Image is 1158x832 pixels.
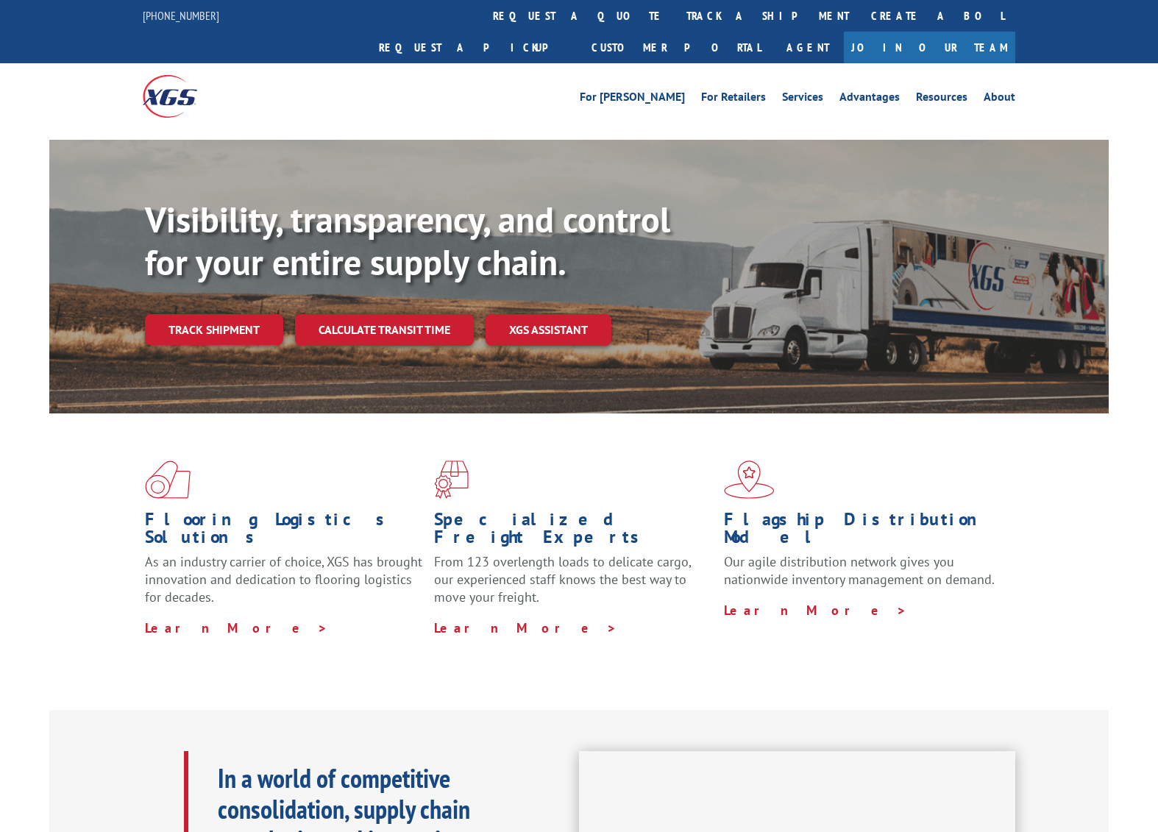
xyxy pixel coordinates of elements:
[782,91,823,107] a: Services
[772,32,844,63] a: Agent
[145,619,328,636] a: Learn More >
[580,32,772,63] a: Customer Portal
[145,461,191,499] img: xgs-icon-total-supply-chain-intelligence-red
[724,461,775,499] img: xgs-icon-flagship-distribution-model-red
[724,553,995,588] span: Our agile distribution network gives you nationwide inventory management on demand.
[839,91,900,107] a: Advantages
[580,91,685,107] a: For [PERSON_NAME]
[434,553,712,619] p: From 123 overlength loads to delicate cargo, our experienced staff knows the best way to move you...
[701,91,766,107] a: For Retailers
[368,32,580,63] a: Request a pickup
[984,91,1015,107] a: About
[145,314,283,345] a: Track shipment
[916,91,967,107] a: Resources
[434,461,469,499] img: xgs-icon-focused-on-flooring-red
[844,32,1015,63] a: Join Our Team
[145,511,423,553] h1: Flooring Logistics Solutions
[143,8,219,23] a: [PHONE_NUMBER]
[434,511,712,553] h1: Specialized Freight Experts
[434,619,617,636] a: Learn More >
[724,511,1002,553] h1: Flagship Distribution Model
[486,314,611,346] a: XGS ASSISTANT
[145,196,670,285] b: Visibility, transparency, and control for your entire supply chain.
[724,602,907,619] a: Learn More >
[145,553,422,605] span: As an industry carrier of choice, XGS has brought innovation and dedication to flooring logistics...
[295,314,474,346] a: Calculate transit time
